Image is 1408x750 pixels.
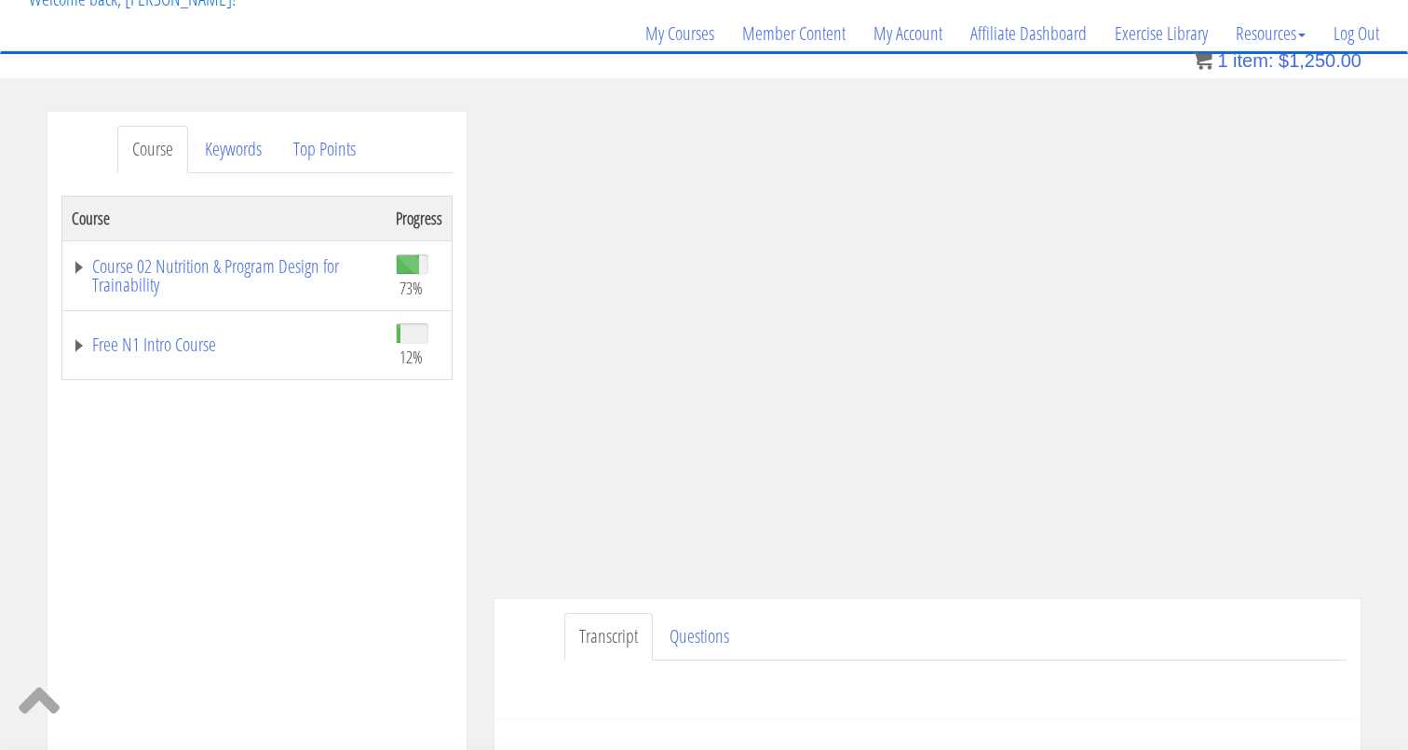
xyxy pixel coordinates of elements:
[1194,51,1212,70] img: icon11.png
[1217,50,1227,71] span: 1
[1194,50,1361,71] a: 1 item: $1,250.00
[190,126,277,173] a: Keywords
[72,335,377,354] a: Free N1 Intro Course
[1233,50,1273,71] span: item:
[399,347,423,367] span: 12%
[62,196,387,240] th: Course
[278,126,371,173] a: Top Points
[1279,50,1289,71] span: $
[72,257,377,294] a: Course 02 Nutrition & Program Design for Trainability
[564,613,653,661] a: Transcript
[386,196,453,240] th: Progress
[399,278,423,298] span: 73%
[655,613,744,661] a: Questions
[1279,50,1361,71] bdi: 1,250.00
[117,126,188,173] a: Course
